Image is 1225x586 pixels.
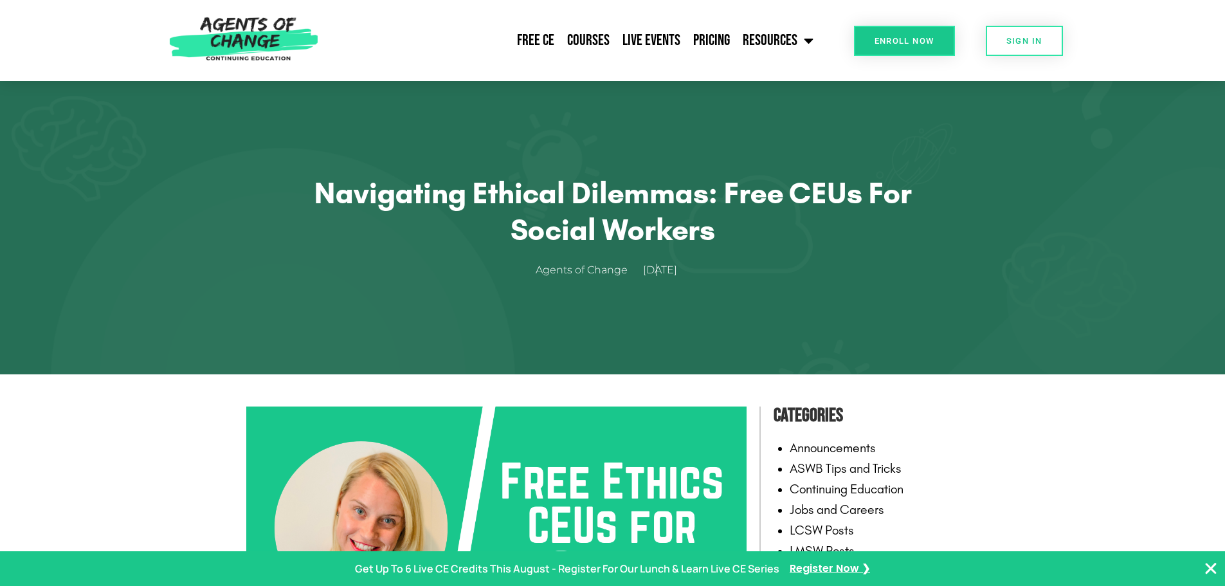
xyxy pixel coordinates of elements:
h4: Categories [774,400,979,431]
a: Courses [561,24,616,57]
a: Jobs and Careers [790,502,884,517]
a: SIGN IN [986,26,1063,56]
a: LCSW Posts [790,522,854,538]
span: SIGN IN [1006,37,1042,45]
a: Live Events [616,24,687,57]
a: Free CE [511,24,561,57]
a: LMSW Posts [790,543,855,558]
nav: Menu [325,24,820,57]
p: Get Up To 6 Live CE Credits This August - Register For Our Lunch & Learn Live CE Series [355,560,779,578]
a: [DATE] [643,261,690,280]
a: Announcements [790,440,876,455]
a: ASWB Tips and Tricks [790,461,902,476]
h1: Navigating Ethical Dilemmas: Free CEUs for Social Workers [278,175,947,248]
a: Enroll Now [854,26,955,56]
span: Agents of Change [536,261,628,280]
time: [DATE] [643,264,677,276]
a: Agents of Change [536,261,640,280]
span: Enroll Now [875,37,934,45]
a: Register Now ❯ [790,560,870,578]
a: Continuing Education [790,481,903,497]
button: Close Banner [1203,561,1219,576]
a: Pricing [687,24,736,57]
a: Resources [736,24,820,57]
